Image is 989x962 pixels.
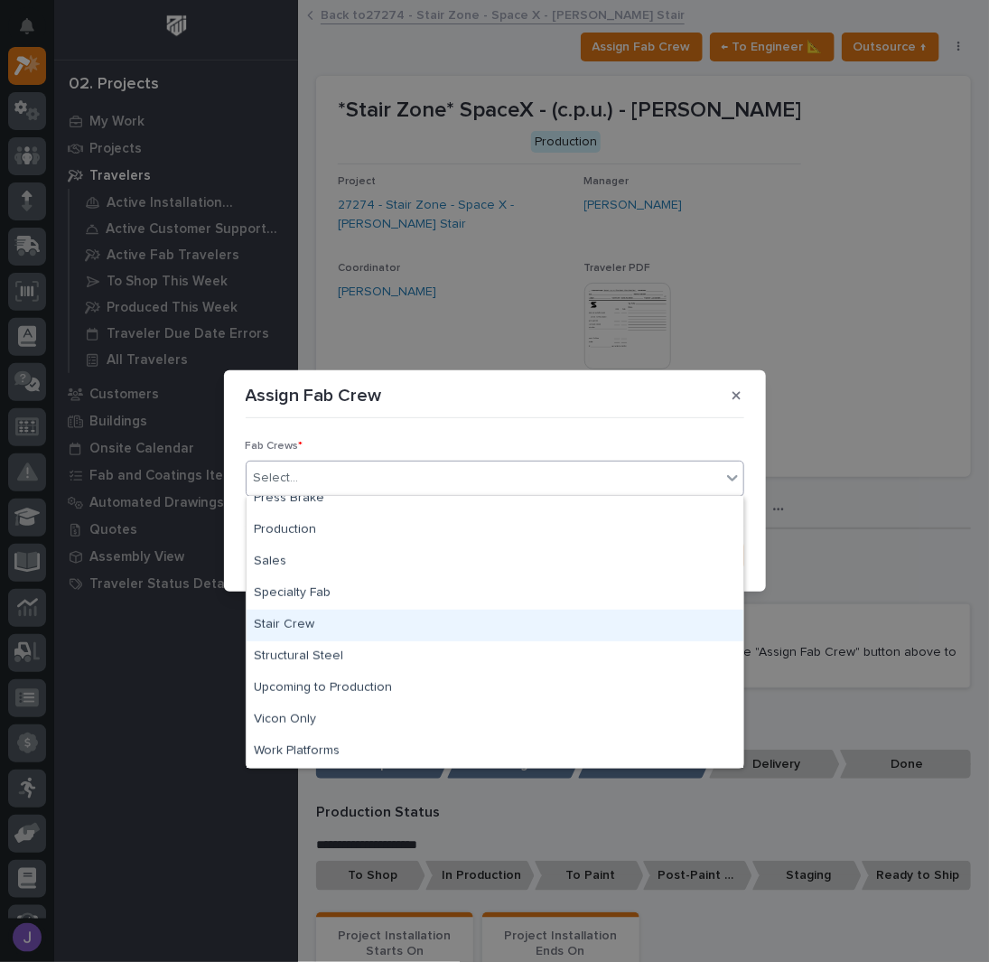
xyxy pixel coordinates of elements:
[247,641,743,673] div: Structural Steel
[247,578,743,610] div: Specialty Fab
[247,736,743,768] div: Work Platforms
[247,515,743,546] div: Production
[247,673,743,705] div: Upcoming to Production
[254,469,299,488] div: Select...
[247,546,743,578] div: Sales
[247,705,743,736] div: Vicon Only
[247,483,743,515] div: Press Brake
[246,385,382,406] p: Assign Fab Crew
[246,441,303,452] span: Fab Crews
[247,610,743,641] div: Stair Crew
